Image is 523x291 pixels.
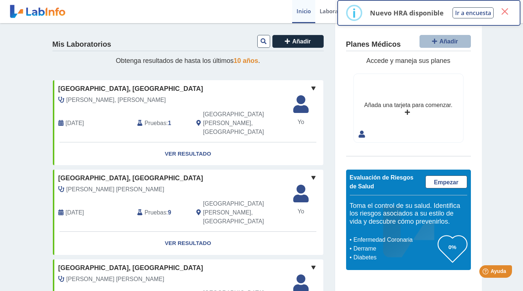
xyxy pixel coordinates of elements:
h5: Toma el control de su salud. Identifica los riesgos asociados a su estilo de vida y descubre cómo... [350,202,467,226]
div: : [132,199,191,226]
a: Ver Resultado [53,232,323,255]
p: Nuevo HRA disponible [370,8,444,17]
span: Pruebas [145,208,166,217]
h4: Planes Médicos [346,40,401,49]
span: Caldera Nieves, Jose [66,185,164,194]
span: Añadir [439,38,458,45]
button: Ir a encuesta [453,7,494,18]
span: San Juan, PR [203,199,284,226]
button: Añadir [272,35,324,48]
div: i [352,6,356,19]
button: Close this dialog [498,5,511,18]
a: Empezar [425,175,467,188]
span: 2025-07-17 [66,208,84,217]
h3: 0% [438,242,467,252]
span: Empezar [434,179,458,185]
span: [GEOGRAPHIC_DATA], [GEOGRAPHIC_DATA] [58,84,203,94]
span: Yo [289,207,313,216]
li: Enfermedad Coronaria [352,235,438,244]
span: Yo [289,118,313,127]
li: Derrame [352,244,438,253]
button: Añadir [420,35,471,48]
span: Pruebas [145,119,166,128]
div: Añada una tarjeta para comenzar. [364,101,452,110]
span: Añadir [292,38,311,45]
span: San Juan, PR [203,110,284,136]
b: 9 [168,209,171,216]
span: 10 años [234,57,258,64]
span: Obtenga resultados de hasta los últimos . [116,57,260,64]
iframe: Help widget launcher [458,262,515,283]
span: [GEOGRAPHIC_DATA], [GEOGRAPHIC_DATA] [58,173,203,183]
div: : [132,110,191,136]
span: 2025-08-22 [66,119,84,128]
a: Ver Resultado [53,142,323,166]
span: Garayalde Cotroneo, Glenn [66,275,164,284]
h4: Mis Laboratorios [52,40,111,49]
b: 1 [168,120,171,126]
span: Accede y maneja sus planes [366,57,450,64]
span: Evaluación de Riesgos de Salud [350,174,414,189]
li: Diabetes [352,253,438,262]
span: Padilla Ortiz, Jose [66,96,166,104]
span: [GEOGRAPHIC_DATA], [GEOGRAPHIC_DATA] [58,263,203,273]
